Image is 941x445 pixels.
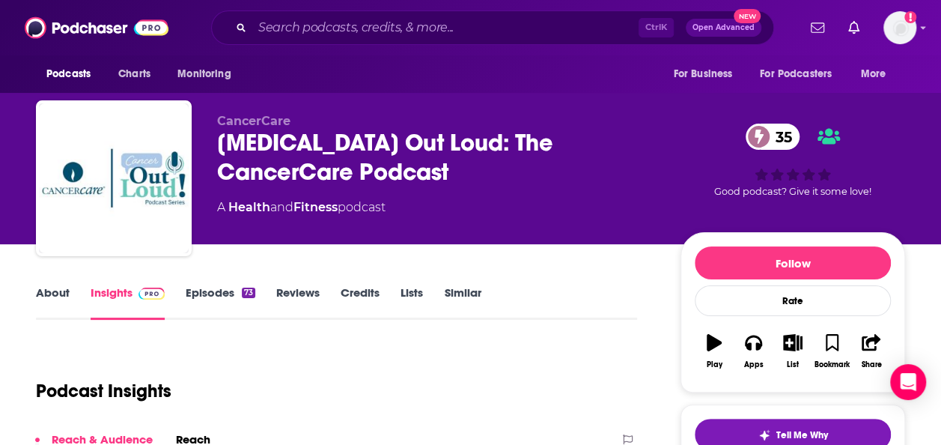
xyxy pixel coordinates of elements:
button: List [773,324,812,378]
div: A podcast [217,199,386,217]
button: Apps [734,324,773,378]
a: 35 [746,124,800,150]
img: Cancer Out Loud: The CancerCare Podcast [39,103,189,253]
div: List [787,360,799,369]
span: New [734,9,761,23]
div: 73 [242,288,255,298]
a: Reviews [276,285,320,320]
div: Rate [695,285,891,316]
span: 35 [761,124,800,150]
button: open menu [167,60,250,88]
h1: Podcast Insights [36,380,171,402]
a: Show notifications dropdown [805,15,830,40]
a: About [36,285,70,320]
a: Fitness [293,200,338,214]
button: Bookmark [812,324,851,378]
div: Share [861,360,881,369]
div: Apps [744,360,764,369]
img: tell me why sparkle [758,429,770,441]
div: Play [707,360,722,369]
span: Good podcast? Give it some love! [714,186,871,197]
svg: Add a profile image [904,11,916,23]
button: open menu [36,60,110,88]
a: Credits [341,285,380,320]
button: Play [695,324,734,378]
button: Show profile menu [883,11,916,44]
div: Bookmark [814,360,850,369]
span: Podcasts [46,64,91,85]
button: Open AdvancedNew [686,19,761,37]
button: open menu [750,60,853,88]
span: CancerCare [217,114,290,128]
a: Charts [109,60,159,88]
a: Similar [444,285,481,320]
span: More [861,64,886,85]
img: Podchaser Pro [138,288,165,300]
a: Episodes73 [186,285,255,320]
button: open menu [850,60,905,88]
span: For Business [673,64,732,85]
span: and [270,200,293,214]
input: Search podcasts, credits, & more... [252,16,639,40]
span: Charts [118,64,150,85]
span: Open Advanced [692,24,755,31]
span: For Podcasters [760,64,832,85]
button: open menu [663,60,751,88]
div: Open Intercom Messenger [890,364,926,400]
img: User Profile [883,11,916,44]
button: Share [852,324,891,378]
img: Podchaser - Follow, Share and Rate Podcasts [25,13,168,42]
span: Logged in as HavasAlexa [883,11,916,44]
button: Follow [695,246,891,279]
span: Monitoring [177,64,231,85]
div: Search podcasts, credits, & more... [211,10,774,45]
a: Show notifications dropdown [842,15,865,40]
a: Lists [401,285,423,320]
a: InsightsPodchaser Pro [91,285,165,320]
a: Health [228,200,270,214]
div: 35Good podcast? Give it some love! [680,114,905,207]
span: Ctrl K [639,18,674,37]
span: Tell Me Why [776,429,828,441]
